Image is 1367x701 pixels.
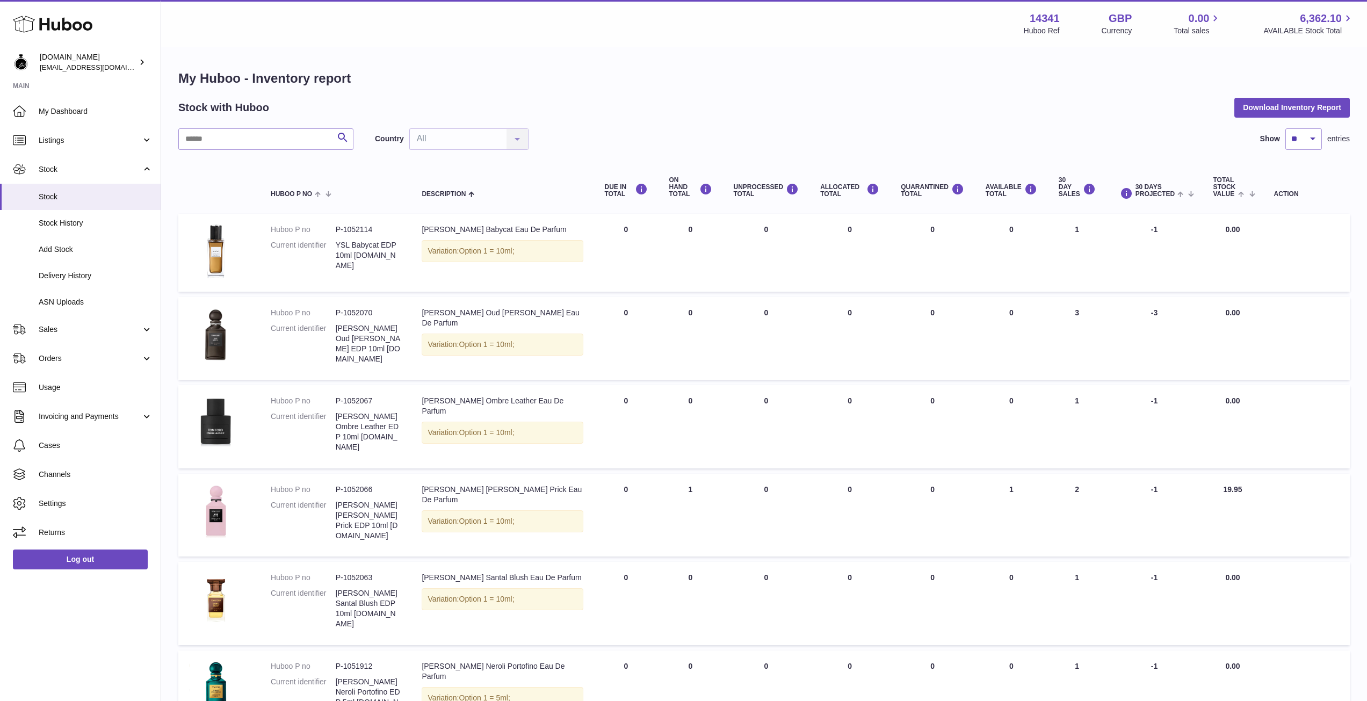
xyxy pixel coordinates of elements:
[422,573,583,583] div: [PERSON_NAME] Santal Blush Eau De Parfum
[336,396,401,406] dd: P-1052067
[975,474,1048,557] td: 1
[271,396,336,406] dt: Huboo P no
[422,510,583,532] div: Variation:
[459,340,515,349] span: Option 1 = 10ml;
[820,183,879,198] div: ALLOCATED Total
[422,191,466,198] span: Description
[1135,184,1175,198] span: 30 DAYS PROJECTED
[336,323,401,364] dd: [PERSON_NAME] Oud [PERSON_NAME] EDP 10ml [DOMAIN_NAME]
[336,225,401,235] dd: P-1052114
[809,562,890,645] td: 0
[39,192,153,202] span: Stock
[1106,562,1203,645] td: -1
[13,550,148,569] a: Log out
[39,164,141,175] span: Stock
[809,474,890,557] td: 0
[1223,485,1242,494] span: 19.95
[189,396,243,450] img: product image
[659,385,723,468] td: 0
[39,498,153,509] span: Settings
[669,177,712,198] div: ON HAND Total
[39,244,153,255] span: Add Stock
[271,191,312,198] span: Huboo P no
[809,214,890,292] td: 0
[723,562,810,645] td: 0
[659,214,723,292] td: 0
[178,70,1350,87] h1: My Huboo - Inventory report
[336,661,401,671] dd: P-1051912
[40,63,158,71] span: [EMAIL_ADDRESS][DOMAIN_NAME]
[1048,214,1106,292] td: 1
[809,297,890,380] td: 0
[659,297,723,380] td: 0
[975,214,1048,292] td: 0
[1106,297,1203,380] td: -3
[1048,297,1106,380] td: 3
[1300,11,1342,26] span: 6,362.10
[422,661,583,682] div: [PERSON_NAME] Neroli Portofino Eau De Parfum
[271,500,336,541] dt: Current identifier
[1225,662,1240,670] span: 0.00
[734,183,799,198] div: UNPROCESSED Total
[39,440,153,451] span: Cases
[422,485,583,505] div: [PERSON_NAME] [PERSON_NAME] Prick Eau De Parfum
[594,562,659,645] td: 0
[459,595,515,603] span: Option 1 = 10ml;
[901,183,964,198] div: QUARANTINED Total
[189,308,243,362] img: product image
[1234,98,1350,117] button: Download Inventory Report
[422,225,583,235] div: [PERSON_NAME] Babycat Eau De Parfum
[271,411,336,452] dt: Current identifier
[422,240,583,262] div: Variation:
[13,54,29,70] img: theperfumesampler@gmail.com
[336,308,401,318] dd: P-1052070
[422,308,583,328] div: [PERSON_NAME] Oud [PERSON_NAME] Eau De Parfum
[1024,26,1060,36] div: Huboo Ref
[975,562,1048,645] td: 0
[723,214,810,292] td: 0
[659,562,723,645] td: 0
[422,422,583,444] div: Variation:
[723,297,810,380] td: 0
[39,135,141,146] span: Listings
[1174,26,1221,36] span: Total sales
[459,428,515,437] span: Option 1 = 10ml;
[271,308,336,318] dt: Huboo P no
[422,588,583,610] div: Variation:
[723,385,810,468] td: 0
[1106,214,1203,292] td: -1
[1327,134,1350,144] span: entries
[39,324,141,335] span: Sales
[336,485,401,495] dd: P-1052066
[1225,225,1240,234] span: 0.00
[39,106,153,117] span: My Dashboard
[809,385,890,468] td: 0
[375,134,404,144] label: Country
[189,225,243,278] img: product image
[271,323,336,364] dt: Current identifier
[1225,573,1240,582] span: 0.00
[594,214,659,292] td: 0
[39,271,153,281] span: Delivery History
[39,218,153,228] span: Stock History
[1030,11,1060,26] strong: 14341
[39,382,153,393] span: Usage
[605,183,648,198] div: DUE IN TOTAL
[1102,26,1132,36] div: Currency
[178,100,269,115] h2: Stock with Huboo
[723,474,810,557] td: 0
[39,297,153,307] span: ASN Uploads
[39,527,153,538] span: Returns
[1260,134,1280,144] label: Show
[594,474,659,557] td: 0
[1213,177,1235,198] span: Total stock value
[1106,385,1203,468] td: -1
[1048,562,1106,645] td: 1
[1274,191,1339,198] div: Action
[40,52,136,73] div: [DOMAIN_NAME]
[189,573,243,626] img: product image
[1048,385,1106,468] td: 1
[930,662,935,670] span: 0
[271,661,336,671] dt: Huboo P no
[986,183,1037,198] div: AVAILABLE Total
